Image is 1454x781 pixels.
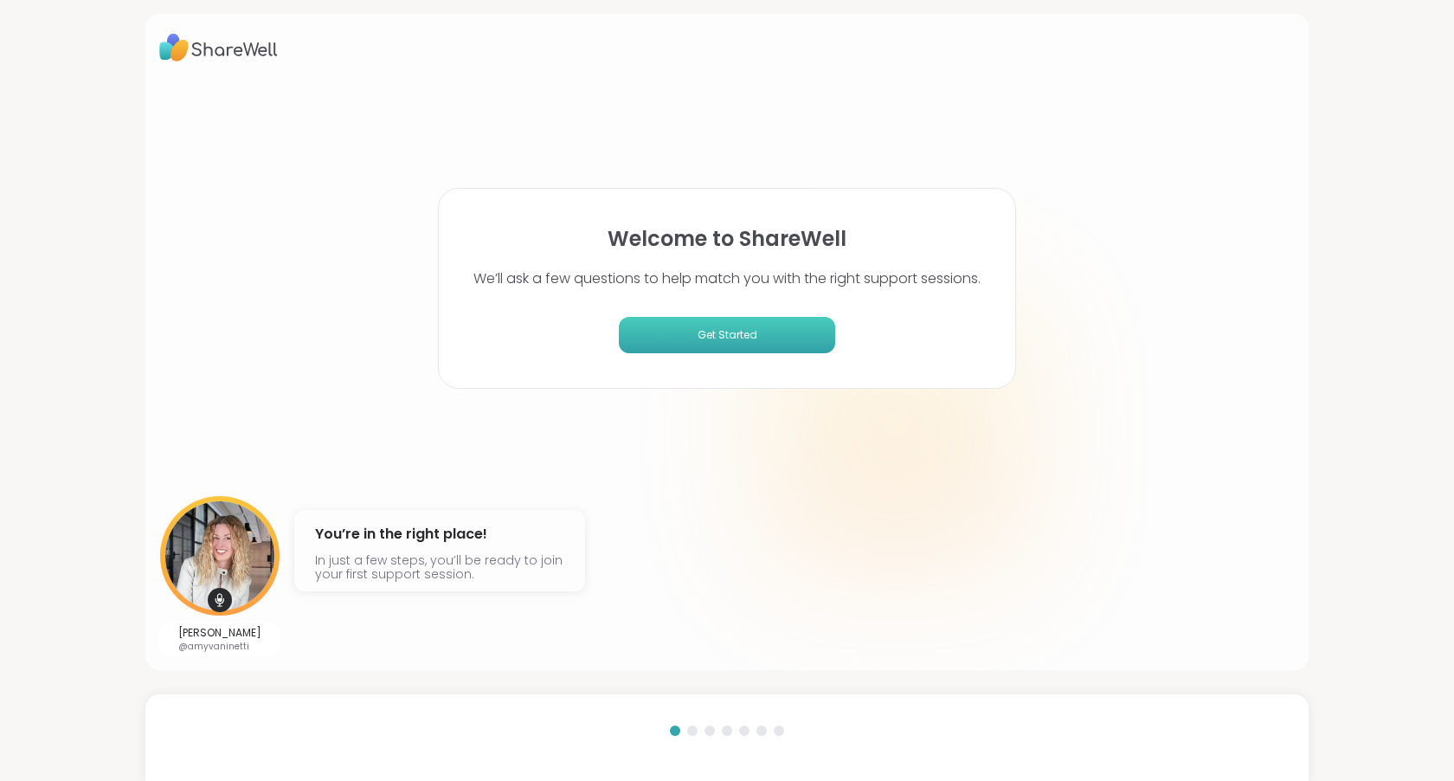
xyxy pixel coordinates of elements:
[178,640,261,653] p: @amyvaninetti
[208,588,232,612] img: mic icon
[626,327,828,343] span: Get Started
[619,317,835,353] button: Get Started
[608,223,846,255] h1: Welcome to ShareWell
[315,520,564,548] h4: You’re in the right place!
[178,626,261,640] p: [PERSON_NAME]
[473,268,981,289] p: We’ll ask a few questions to help match you with the right support sessions.
[159,28,278,68] img: ShareWell Logo
[315,553,564,581] p: In just a few steps, you’ll be ready to join your first support session.
[160,496,280,616] img: User image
